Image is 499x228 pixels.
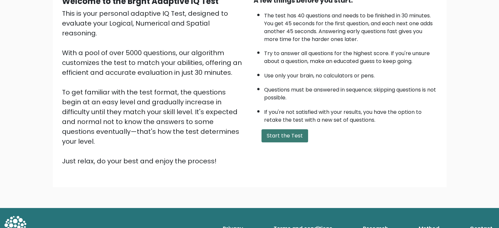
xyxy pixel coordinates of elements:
div: This is your personal adaptive IQ Test, designed to evaluate your Logical, Numerical and Spatial ... [62,9,246,166]
li: Try to answer all questions for the highest score. If you're unsure about a question, make an edu... [264,46,437,65]
li: If you're not satisfied with your results, you have the option to retake the test with a new set ... [264,105,437,124]
li: The test has 40 questions and needs to be finished in 30 minutes. You get 45 seconds for the firs... [264,9,437,43]
li: Questions must be answered in sequence; skipping questions is not possible. [264,83,437,102]
button: Start the Test [261,129,308,142]
li: Use only your brain, no calculators or pens. [264,69,437,80]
